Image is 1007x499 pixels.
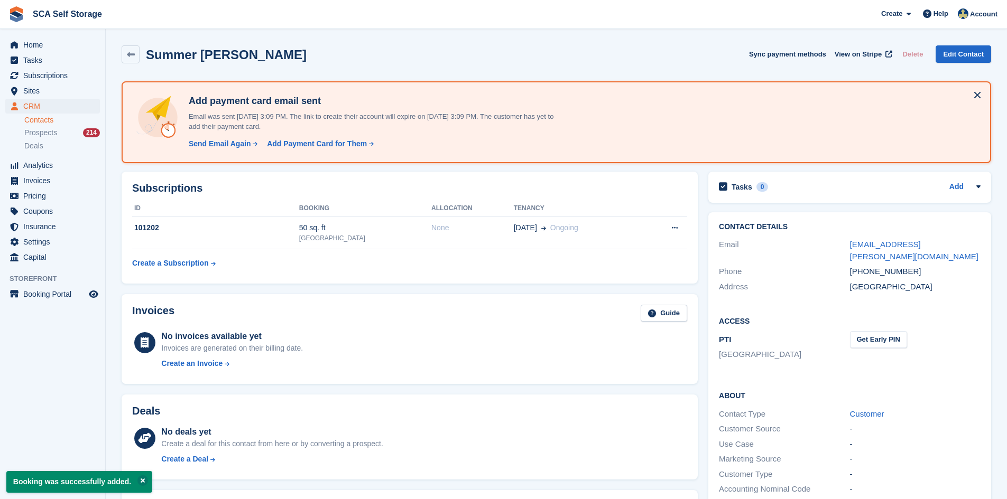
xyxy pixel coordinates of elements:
[23,158,87,173] span: Analytics
[550,223,578,232] span: Ongoing
[719,423,849,435] div: Customer Source
[29,5,106,23] a: SCA Self Storage
[850,453,981,465] div: -
[5,204,100,219] a: menu
[514,200,643,217] th: Tenancy
[23,37,87,52] span: Home
[23,68,87,83] span: Subscriptions
[719,390,981,400] h2: About
[132,258,209,269] div: Create a Subscription
[5,68,100,83] a: menu
[850,483,981,495] div: -
[161,426,383,438] div: No deals yet
[132,405,160,417] h2: Deals
[132,182,687,194] h2: Subscriptions
[24,128,57,138] span: Prospects
[5,158,100,173] a: menu
[23,173,87,188] span: Invoices
[23,219,87,234] span: Insurance
[5,250,100,265] a: menu
[267,138,367,149] div: Add Payment Card for Them
[934,8,948,19] span: Help
[719,408,849,420] div: Contact Type
[850,240,978,261] a: [EMAIL_ADDRESS][PERSON_NAME][DOMAIN_NAME]
[161,343,303,354] div: Invoices are generated on their billing date.
[8,6,24,22] img: stora-icon-8386f47178a22dfd0bd8f6a31ec36ba5ce8667c1dd55bd0f319d3a0aa187defe.svg
[24,127,100,138] a: Prospects 214
[23,83,87,98] span: Sites
[830,45,894,63] a: View on Stripe
[23,204,87,219] span: Coupons
[514,222,537,233] span: [DATE]
[161,358,303,369] a: Create an Invoice
[23,53,87,68] span: Tasks
[132,253,216,273] a: Create a Subscription
[5,99,100,114] a: menu
[87,288,100,300] a: Preview store
[161,358,223,369] div: Create an Invoice
[161,438,383,449] div: Create a deal for this contact from here or by converting a prospect.
[24,140,100,152] a: Deals
[23,250,87,265] span: Capital
[23,287,87,302] span: Booking Portal
[431,200,514,217] th: Allocation
[10,274,105,284] span: Storefront
[5,234,100,249] a: menu
[970,9,997,20] span: Account
[719,239,849,262] div: Email
[850,423,981,435] div: -
[132,305,174,322] h2: Invoices
[23,99,87,114] span: CRM
[431,222,514,233] div: None
[5,189,100,203] a: menu
[189,138,251,149] div: Send Email Again
[958,8,968,19] img: Bethany Bloodworth
[850,266,981,278] div: [PHONE_NUMBER]
[756,182,769,192] div: 0
[24,115,100,125] a: Contacts
[299,233,431,243] div: [GEOGRAPHIC_DATA]
[719,438,849,450] div: Use Case
[161,454,208,465] div: Create a Deal
[719,315,981,326] h2: Access
[5,287,100,302] a: menu
[5,53,100,68] a: menu
[719,349,849,361] li: [GEOGRAPHIC_DATA]
[835,49,882,60] span: View on Stripe
[5,173,100,188] a: menu
[132,222,299,233] div: 101202
[850,438,981,450] div: -
[749,45,826,63] button: Sync payment methods
[299,200,431,217] th: Booking
[263,138,375,149] a: Add Payment Card for Them
[850,281,981,293] div: [GEOGRAPHIC_DATA]
[719,468,849,481] div: Customer Type
[732,182,752,192] h2: Tasks
[135,95,180,140] img: add-payment-card-4dbda4983b697a7845d177d07a5d71e8a16f1ec00487972de202a45f1e8132f5.svg
[161,454,383,465] a: Create a Deal
[719,281,849,293] div: Address
[719,453,849,465] div: Marketing Source
[24,141,43,151] span: Deals
[5,219,100,234] a: menu
[641,305,687,322] a: Guide
[719,266,849,278] div: Phone
[719,335,731,344] span: PTI
[949,181,964,193] a: Add
[881,8,902,19] span: Create
[5,83,100,98] a: menu
[299,222,431,233] div: 50 sq. ft
[23,234,87,249] span: Settings
[850,409,884,418] a: Customer
[936,45,991,63] a: Edit Contact
[184,95,555,107] h4: Add payment card email sent
[850,468,981,481] div: -
[146,48,307,62] h2: Summer [PERSON_NAME]
[83,128,100,137] div: 214
[850,331,907,349] button: Get Early PIN
[132,200,299,217] th: ID
[719,483,849,495] div: Accounting Nominal Code
[161,330,303,343] div: No invoices available yet
[23,189,87,203] span: Pricing
[898,45,927,63] button: Delete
